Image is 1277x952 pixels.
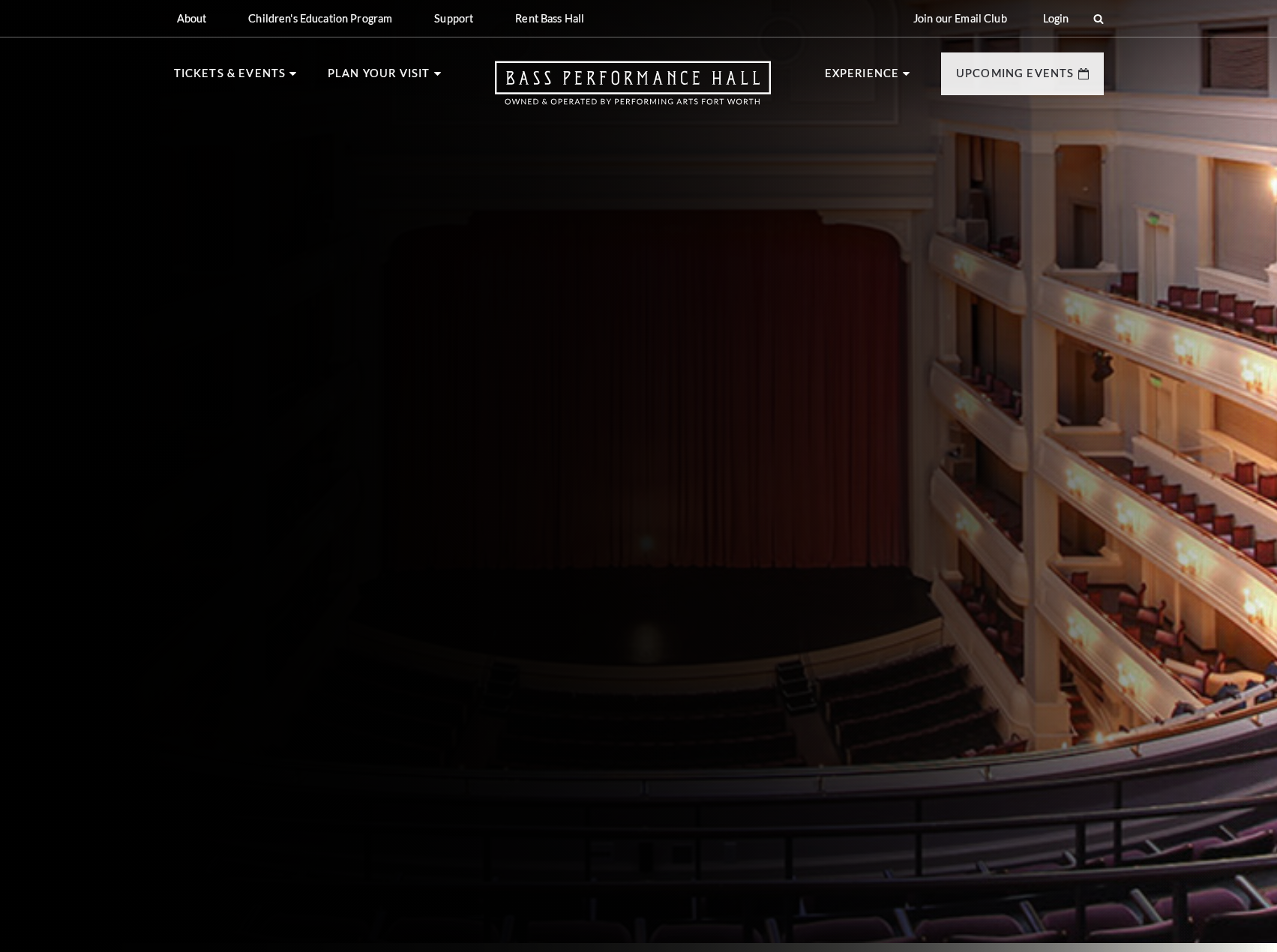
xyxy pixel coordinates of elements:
p: About [177,12,207,25]
p: Tickets & Events [174,64,286,91]
p: Children's Education Program [248,12,392,25]
p: Support [434,12,473,25]
p: Experience [825,64,900,91]
p: Rent Bass Hall [515,12,584,25]
p: Plan Your Visit [328,64,430,91]
p: Upcoming Events [956,64,1075,91]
